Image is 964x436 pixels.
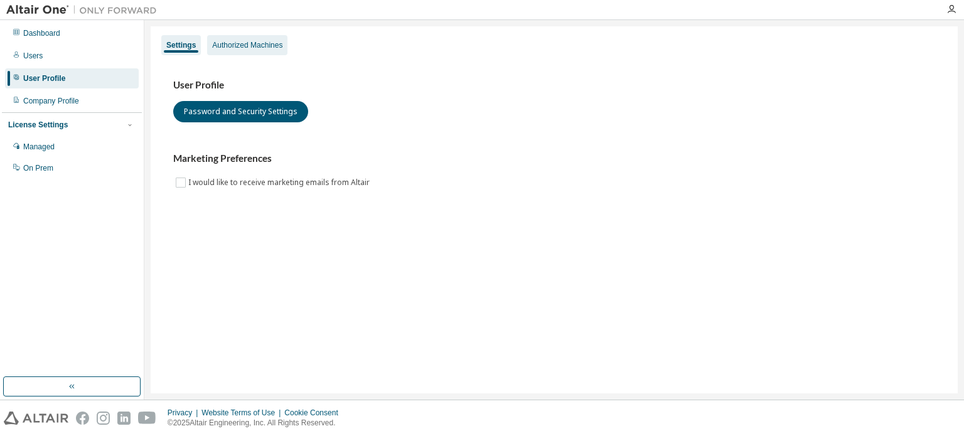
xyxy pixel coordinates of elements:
div: Website Terms of Use [201,408,284,418]
label: I would like to receive marketing emails from Altair [188,175,372,190]
h3: Marketing Preferences [173,152,935,165]
div: License Settings [8,120,68,130]
div: User Profile [23,73,65,83]
div: Authorized Machines [212,40,282,50]
div: Users [23,51,43,61]
img: Altair One [6,4,163,16]
img: youtube.svg [138,412,156,425]
img: instagram.svg [97,412,110,425]
img: facebook.svg [76,412,89,425]
div: Privacy [168,408,201,418]
div: On Prem [23,163,53,173]
p: © 2025 Altair Engineering, Inc. All Rights Reserved. [168,418,346,428]
div: Dashboard [23,28,60,38]
img: linkedin.svg [117,412,131,425]
div: Managed [23,142,55,152]
button: Password and Security Settings [173,101,308,122]
div: Cookie Consent [284,408,345,418]
img: altair_logo.svg [4,412,68,425]
h3: User Profile [173,79,935,92]
div: Settings [166,40,196,50]
div: Company Profile [23,96,79,106]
